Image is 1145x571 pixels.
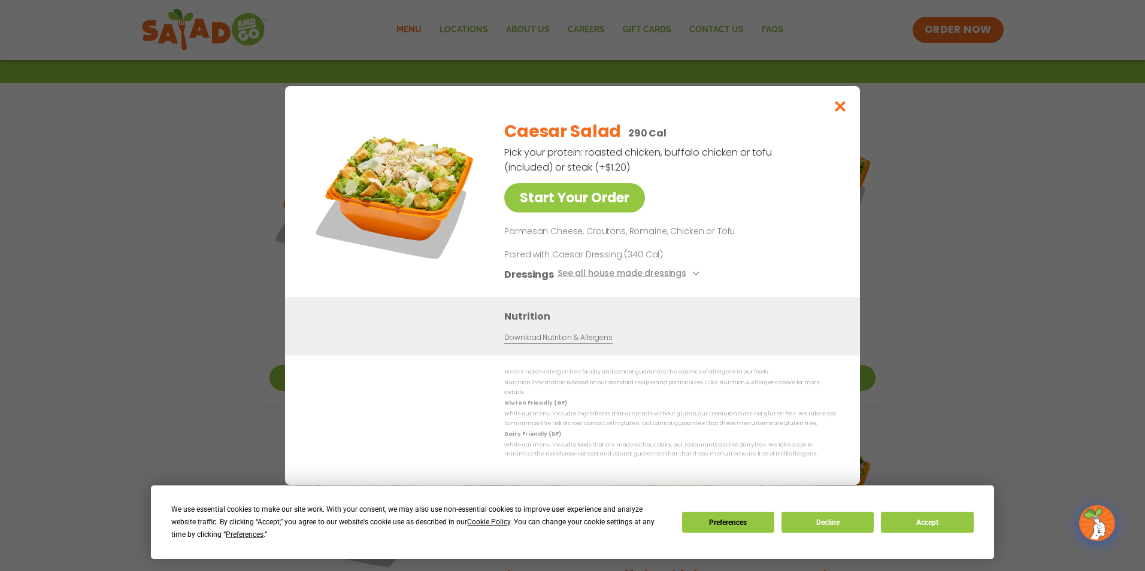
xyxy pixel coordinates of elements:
h3: Nutrition [504,309,842,324]
a: Download Nutrition & Allergens [504,332,612,344]
p: While our menu includes ingredients that are made without gluten, our restaurants are not gluten ... [504,409,836,428]
img: wpChatIcon [1080,506,1114,540]
div: Cookie Consent Prompt [151,485,994,559]
span: Preferences [226,530,263,539]
button: Preferences [682,512,774,533]
a: Start Your Order [504,183,645,212]
h2: Caesar Salad [504,119,621,144]
span: Cookie Policy [467,518,510,526]
p: Nutrition information is based on our standard recipes and portion sizes. Click Nutrition & Aller... [504,378,836,397]
p: While our menu includes foods that are made without dairy, our restaurants are not dairy free. We... [504,441,836,459]
p: 290 Cal [628,126,667,141]
strong: Dairy Friendly (DF) [504,430,561,438]
h3: Dressings [504,267,554,282]
p: We are not an allergen free facility and cannot guarantee the absence of allergens in our foods. [504,367,836,376]
button: Close modal [821,86,860,126]
p: Paired with Caesar Dressing (340 Cal) [504,248,726,261]
p: Parmesan Cheese, Croutons, Romaine, Chicken or Tofu [504,224,831,239]
strong: Gluten Friendly (GF) [504,399,567,406]
img: Featured product photo for Caesar Salad [312,110,480,278]
div: We use essential cookies to make our site work. With your consent, we may also use non-essential ... [171,503,667,541]
button: Decline [781,512,874,533]
button: See all house made dressings [558,267,703,282]
button: Accept [881,512,973,533]
p: Pick your protein: roasted chicken, buffalo chicken or tofu (included) or steak (+$1.20) [504,145,774,175]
